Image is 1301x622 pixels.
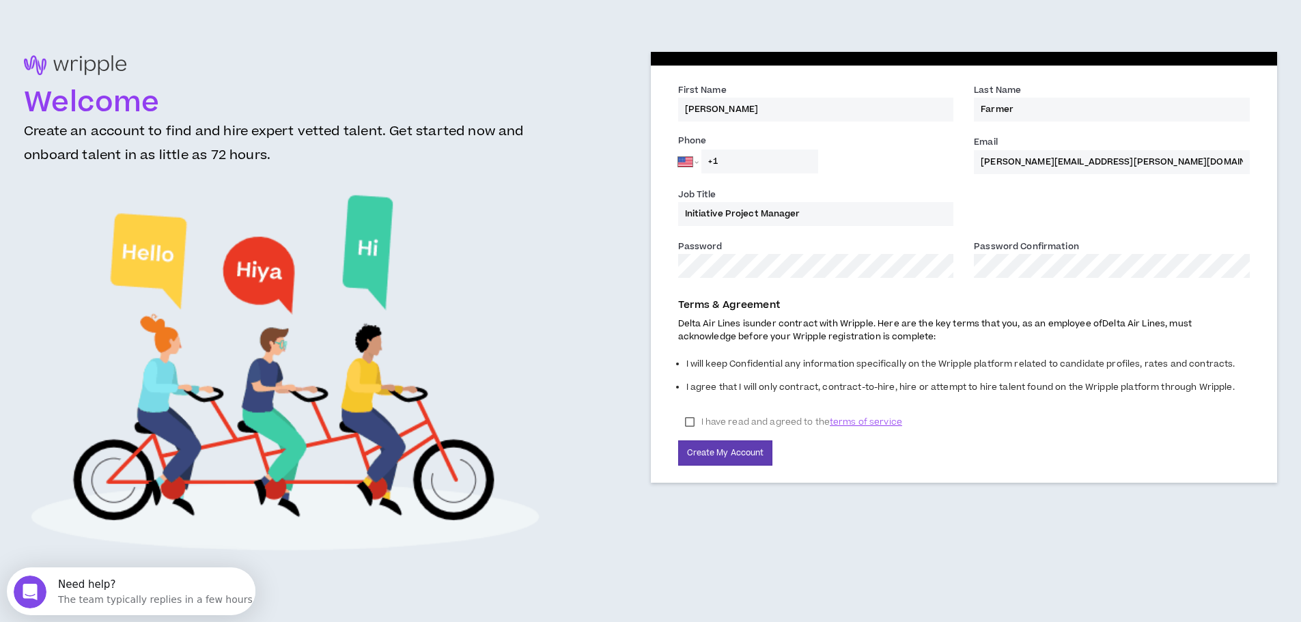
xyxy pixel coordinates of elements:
[7,567,255,615] iframe: Intercom live chat discovery launcher
[678,298,1250,313] p: Terms & Agreement
[678,317,1250,343] p: Delta Air Lines is under contract with Wripple. Here are the key terms that you, as an employee o...
[974,84,1021,99] label: Last Name
[24,119,546,178] h3: Create an account to find and hire expert vetted talent. Get started now and onboard talent in as...
[24,55,126,83] img: logo-brand.png
[51,23,249,37] div: The team typically replies in a few hours.
[678,412,909,432] label: I have read and agreed to the
[29,178,541,570] img: Welcome to Wripple
[830,415,902,429] span: terms of service
[974,136,998,151] label: Email
[678,440,773,466] button: Create My Account
[5,5,262,43] div: Open Intercom Messenger
[678,188,716,203] label: Job Title
[51,12,249,23] div: Need help?
[686,378,1250,401] li: I agree that I will only contract, contract-to-hire, hire or attempt to hire talent found on the ...
[686,354,1250,378] li: I will keep Confidential any information specifically on the Wripple platform related to candidat...
[678,135,954,150] label: Phone
[678,84,727,99] label: First Name
[678,240,723,255] label: Password
[14,576,46,608] iframe: Intercom live chat
[974,240,1079,255] label: Password Confirmation
[24,87,546,119] h1: Welcome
